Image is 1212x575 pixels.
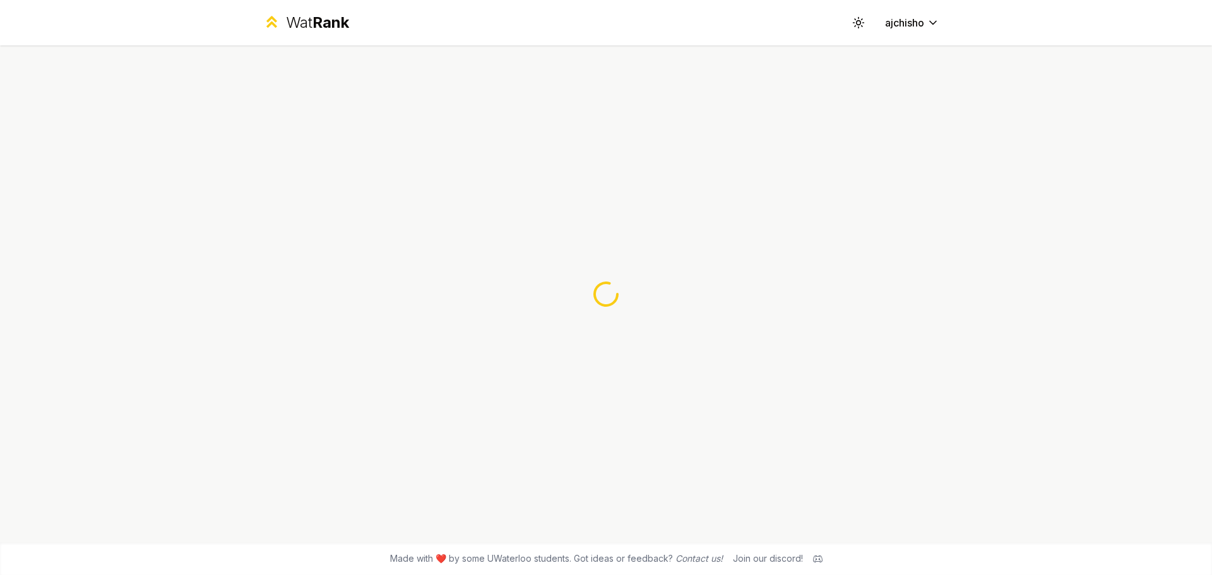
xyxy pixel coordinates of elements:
[885,15,924,30] span: ajchisho
[875,11,949,34] button: ajchisho
[263,13,349,33] a: WatRank
[312,13,349,32] span: Rank
[390,552,723,565] span: Made with ❤️ by some UWaterloo students. Got ideas or feedback?
[286,13,349,33] div: Wat
[675,553,723,564] a: Contact us!
[733,552,803,565] div: Join our discord!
